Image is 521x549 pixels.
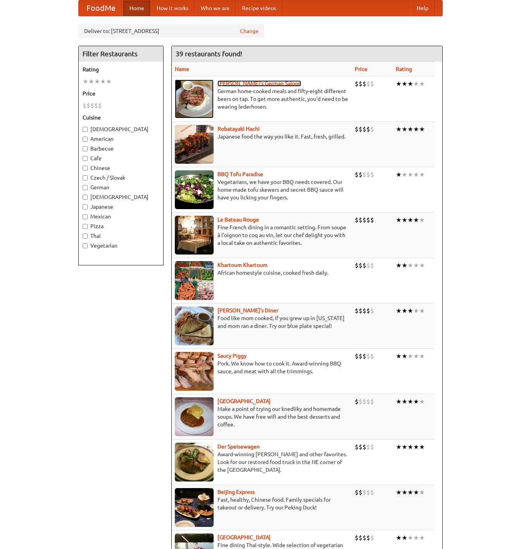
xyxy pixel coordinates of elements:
li: ★ [413,216,419,224]
li: ★ [419,352,425,360]
li: $ [355,216,359,224]
img: sallys.jpg [175,307,214,345]
li: ★ [396,170,402,179]
li: ★ [413,443,419,451]
li: ★ [402,170,407,179]
a: FoodMe [79,0,123,16]
li: ★ [402,216,407,224]
p: Make a point of trying our knedlíky and homemade soups. We have free wifi and the best desserts a... [175,405,348,428]
a: Beijing Express [217,489,255,495]
b: Khartoum Khartoum [217,262,267,268]
label: Cafe [83,154,159,162]
li: ★ [396,397,402,406]
li: $ [362,170,366,179]
li: $ [370,533,374,542]
a: How it works [150,0,195,16]
li: $ [359,488,362,497]
b: Saucy Piggy [217,353,247,359]
input: German [83,185,88,190]
li: ★ [419,307,425,315]
li: $ [370,307,374,315]
li: ★ [396,443,402,451]
li: ★ [396,352,402,360]
input: Mexican [83,214,88,219]
li: $ [370,352,374,360]
p: Fine French dining in a romantic setting. From soupe à l'oignon to coq au vin, let our chef delig... [175,223,348,247]
label: Barbecue [83,145,159,152]
li: $ [83,101,86,110]
li: $ [362,352,366,360]
li: ★ [407,307,413,315]
li: $ [359,261,362,270]
li: ★ [419,261,425,270]
img: robatayaki.jpg [175,125,214,164]
li: $ [359,125,362,133]
input: American [83,137,88,142]
li: $ [366,488,370,497]
li: ★ [402,352,407,360]
b: Robatayaki Hachi [217,126,260,132]
li: $ [359,352,362,360]
li: ★ [407,352,413,360]
li: $ [366,397,370,406]
li: $ [362,443,366,451]
img: czechpoint.jpg [175,397,214,436]
li: ★ [402,397,407,406]
input: Thai [83,234,88,239]
input: Barbecue [83,146,88,151]
li: $ [370,170,374,179]
li: $ [355,80,359,88]
p: Award-winning [PERSON_NAME] and other favorites. Look for our restored food truck in the NE corne... [175,450,348,474]
li: $ [359,397,362,406]
li: ★ [402,533,407,542]
li: ★ [402,443,407,451]
li: $ [366,352,370,360]
a: BBQ Tofu Paradise [217,171,263,177]
li: ★ [413,261,419,270]
li: ★ [407,170,413,179]
li: $ [359,216,362,224]
p: Fast, healthy, Chinese food. Family specials for takeout or delivery. Try our Peking Duck! [175,496,348,511]
label: American [83,135,159,143]
label: Japanese [83,203,159,211]
label: Thai [83,232,159,240]
li: $ [362,261,366,270]
input: Cafe [83,156,88,161]
li: ★ [407,533,413,542]
label: German [83,184,159,191]
li: ★ [413,125,419,133]
a: Change [240,27,259,35]
input: Czech / Slovak [83,175,88,180]
li: $ [359,307,362,315]
li: $ [90,101,94,110]
li: $ [355,261,359,270]
li: ★ [83,77,88,86]
input: Chinese [83,166,88,171]
li: $ [366,125,370,133]
li: $ [362,307,366,315]
li: $ [355,443,359,451]
ng-pluralize: 39 restaurants found! [176,50,242,57]
p: Food like mom cooked, if you grew up in [US_STATE] and mom ran a diner. Try our blue plate special! [175,314,348,330]
li: ★ [396,261,402,270]
li: $ [366,170,370,179]
li: ★ [407,125,413,133]
li: $ [370,125,374,133]
li: $ [355,170,359,179]
li: $ [370,397,374,406]
li: ★ [419,533,425,542]
li: $ [362,533,366,542]
p: Japanese food the way you like it. Fast, fresh, grilled. [175,133,348,140]
li: ★ [396,488,402,497]
li: ★ [407,443,413,451]
li: $ [370,261,374,270]
a: Name [175,66,189,72]
li: ★ [407,216,413,224]
a: [PERSON_NAME]'s Diner [217,307,278,313]
a: [GEOGRAPHIC_DATA] [217,534,271,540]
img: beijing.jpg [175,488,214,527]
li: ★ [94,77,100,86]
li: $ [370,488,374,497]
